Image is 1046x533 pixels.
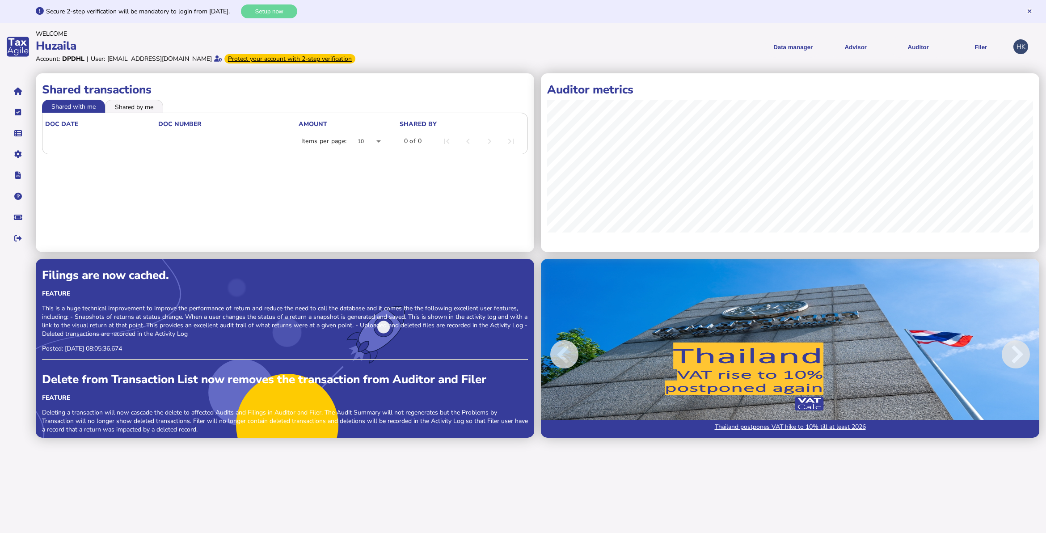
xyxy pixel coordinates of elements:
[299,120,399,128] div: Amount
[541,265,616,444] button: Previous
[1013,39,1028,54] div: Profile settings
[953,36,1009,58] button: Filer
[42,344,528,353] p: Posted: [DATE] 08:05:36.674
[8,208,27,227] button: Raise a support ticket
[547,82,1033,97] h1: Auditor metrics
[42,393,528,402] div: Feature
[8,166,27,185] button: Developer hub links
[158,120,202,128] div: doc number
[105,100,163,112] li: Shared by me
[214,55,222,62] i: Email verified
[91,55,105,63] div: User:
[765,36,821,58] button: Shows a dropdown of Data manager options
[36,30,520,38] div: Welcome
[964,265,1039,444] button: Next
[241,4,297,18] button: Setup now
[224,54,355,63] div: From Oct 1, 2025, 2-step verification will be required to login. Set it up now...
[87,55,89,63] div: |
[42,372,528,387] div: Delete from Transaction List now removes the transaction from Auditor and Filer
[299,120,327,128] div: Amount
[42,304,528,338] p: This is a huge technical improvement to improve the performance of return and reduce the need to ...
[36,55,60,63] div: Account:
[45,120,157,128] div: doc date
[46,7,239,16] div: Secure 2-step verification will be mandatory to login from [DATE].
[8,103,27,122] button: Tasks
[525,36,1009,58] menu: navigate products
[301,137,347,146] div: Items per page:
[541,420,1039,438] a: Thailand postpones VAT hike to 10% till at least 2026
[14,133,22,134] i: Data manager
[158,120,298,128] div: doc number
[827,36,884,58] button: Shows a dropdown of VAT Advisor options
[62,55,84,63] div: DPDHL
[36,38,520,54] div: Huzaila
[42,82,528,97] h1: Shared transactions
[404,137,422,146] div: 0 of 0
[8,187,27,206] button: Help pages
[8,229,27,248] button: Sign out
[42,289,528,298] div: Feature
[107,55,212,63] div: [EMAIL_ADDRESS][DOMAIN_NAME]
[45,120,78,128] div: doc date
[400,120,437,128] div: shared by
[42,408,528,434] p: Deleting a transaction will now cascade the delete to affected Audits and Filings in Auditor and ...
[8,82,27,101] button: Home
[8,145,27,164] button: Manage settings
[8,124,27,143] button: Data manager
[400,120,523,128] div: shared by
[42,100,105,112] li: Shared with me
[42,267,528,283] div: Filings are now cached.
[890,36,946,58] button: Auditor
[541,259,1039,438] img: Image for blog post: Thailand postpones VAT hike to 10% till at least 2026
[1026,8,1033,14] button: Hide message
